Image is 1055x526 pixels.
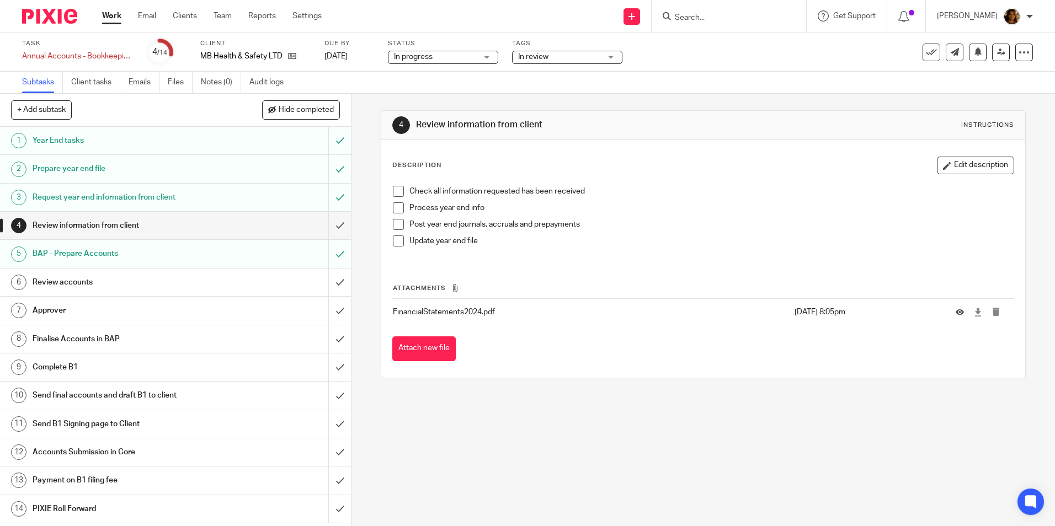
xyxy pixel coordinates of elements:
a: Client tasks [71,72,120,93]
label: Status [388,39,498,48]
label: Client [200,39,311,48]
a: Work [102,10,121,22]
label: Tags [512,39,622,48]
div: 9 [11,359,26,375]
div: 8 [11,331,26,347]
a: Team [214,10,232,22]
div: 4 [392,116,410,134]
span: Hide completed [279,106,334,115]
input: Search [674,13,773,23]
div: 13 [11,473,26,488]
div: 11 [11,416,26,432]
div: Annual Accounts - Bookkeeping Clients [22,51,132,62]
div: Instructions [961,121,1014,130]
h1: Accounts Submission in Core [33,444,222,460]
p: MB Health & Safety LTD [200,51,283,62]
h1: Send final accounts and draft B1 to client [33,387,222,404]
p: Post year end journals, accruals and prepayments [409,219,1013,230]
h1: PIXIE Roll Forward [33,501,222,517]
h1: Year End tasks [33,132,222,149]
span: [DATE] [324,52,348,60]
div: 3 [11,190,26,205]
p: Description [392,161,441,170]
button: + Add subtask [11,100,72,119]
a: Reports [248,10,276,22]
h1: Request year end information from client [33,189,222,206]
img: Arvinder.jpeg [1003,8,1021,25]
p: Update year end file [409,235,1013,246]
div: 5 [11,246,26,262]
div: 1 [11,133,26,148]
a: Email [138,10,156,22]
h1: Finalise Accounts in BAP [33,331,222,347]
h1: Send B1 Signing page to Client [33,416,222,432]
div: 14 [11,501,26,517]
p: FinancialStatements2024.pdf [393,307,788,318]
div: 12 [11,444,26,460]
small: /14 [157,50,167,56]
label: Due by [324,39,374,48]
a: Audit logs [249,72,292,93]
a: Settings [292,10,322,22]
p: Process year end info [409,202,1013,213]
a: Emails [129,72,159,93]
h1: Review information from client [416,119,727,131]
div: 6 [11,275,26,290]
label: Task [22,39,132,48]
a: Subtasks [22,72,63,93]
h1: Prepare year end file [33,160,222,177]
h1: Review information from client [33,217,222,234]
div: 10 [11,388,26,403]
a: Download [974,307,982,318]
h1: Complete B1 [33,359,222,375]
span: Attachments [393,285,446,291]
div: 2 [11,162,26,177]
h1: Review accounts [33,274,222,291]
p: Check all information requested has been received [409,186,1013,197]
span: In review [518,53,548,61]
button: Attach new file [392,336,456,361]
a: Clients [173,10,197,22]
a: Files [168,72,193,93]
button: Edit description [937,157,1014,174]
img: Pixie [22,9,77,24]
h1: BAP - Prepare Accounts [33,245,222,262]
div: 4 [11,218,26,233]
p: [DATE] 8:05pm [795,307,939,318]
button: Hide completed [262,100,340,119]
h1: Payment on B1 filing fee [33,472,222,489]
div: 4 [152,46,167,58]
p: [PERSON_NAME] [937,10,998,22]
span: Get Support [833,12,876,20]
h1: Approver [33,302,222,319]
span: In progress [394,53,433,61]
a: Notes (0) [201,72,241,93]
div: 7 [11,303,26,318]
